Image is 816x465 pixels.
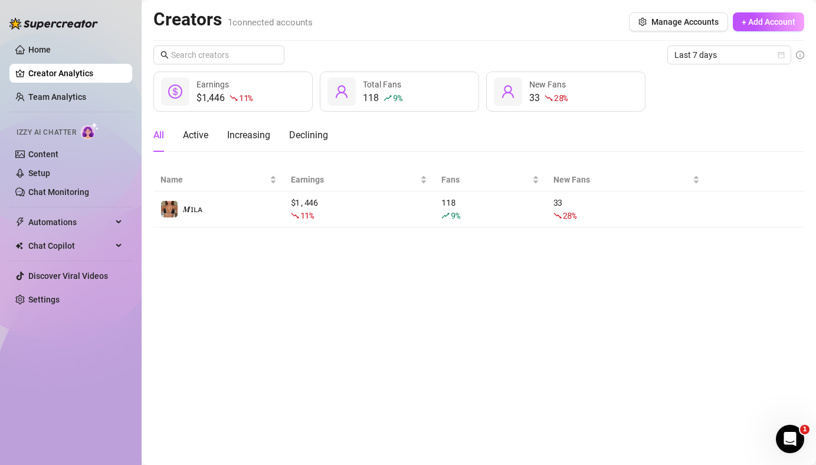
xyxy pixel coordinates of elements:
span: 1 [800,425,810,434]
span: 28 % [554,92,568,103]
div: Declining [289,128,328,142]
span: 11 % [239,92,253,103]
span: setting [638,18,647,26]
div: $1,446 [196,91,253,105]
span: fall [553,212,562,220]
span: + Add Account [742,17,795,27]
span: rise [441,212,450,220]
th: Earnings [284,168,435,191]
span: rise [384,94,392,102]
span: fall [230,94,238,102]
span: Name [160,173,267,186]
div: 33 [529,91,568,105]
span: Automations [28,213,112,232]
span: New Fans [529,80,566,89]
span: info-circle [796,51,804,59]
span: Chat Copilot [28,236,112,255]
span: Izzy AI Chatter [17,127,76,138]
img: Chat Copilot [15,242,23,250]
div: 33 [553,196,700,222]
th: Fans [434,168,546,191]
span: 9 % [393,92,402,103]
th: New Fans [546,168,707,191]
span: 11 % [300,210,314,221]
span: 9 % [451,210,460,221]
a: Content [28,149,58,159]
div: $ 1,446 [291,196,428,222]
span: 1 connected accounts [228,17,313,28]
span: Earnings [291,173,418,186]
button: Manage Accounts [629,12,728,31]
span: 𝑴ɪʟᴀ [183,204,202,214]
a: Setup [28,168,50,178]
span: Total Fans [363,80,401,89]
a: Team Analytics [28,92,86,102]
a: Settings [28,295,60,304]
span: dollar-circle [168,84,182,99]
div: 118 [363,91,402,105]
div: Active [183,128,208,142]
span: fall [545,94,553,102]
th: Name [153,168,284,191]
div: 118 [441,196,539,222]
span: Manage Accounts [651,17,719,27]
span: calendar [778,51,785,58]
a: Home [28,45,51,54]
input: Search creators [171,48,268,61]
span: Earnings [196,80,229,89]
img: 𝑴ɪʟᴀ [161,201,178,217]
span: user [501,84,515,99]
span: Last 7 days [674,46,784,64]
div: Increasing [227,128,270,142]
span: search [160,51,169,59]
span: thunderbolt [15,217,25,227]
span: New Fans [553,173,690,186]
span: fall [291,212,299,220]
div: All [153,128,164,142]
iframe: Intercom live chat [776,425,804,453]
h2: Creators [153,8,313,31]
a: Chat Monitoring [28,187,89,197]
a: Creator Analytics [28,64,123,83]
img: logo-BBDzfeDw.svg [9,18,98,30]
span: Fans [441,173,529,186]
button: + Add Account [733,12,804,31]
img: AI Chatter [81,122,99,139]
span: 28 % [563,210,576,221]
a: Discover Viral Videos [28,271,108,281]
span: user [335,84,349,99]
